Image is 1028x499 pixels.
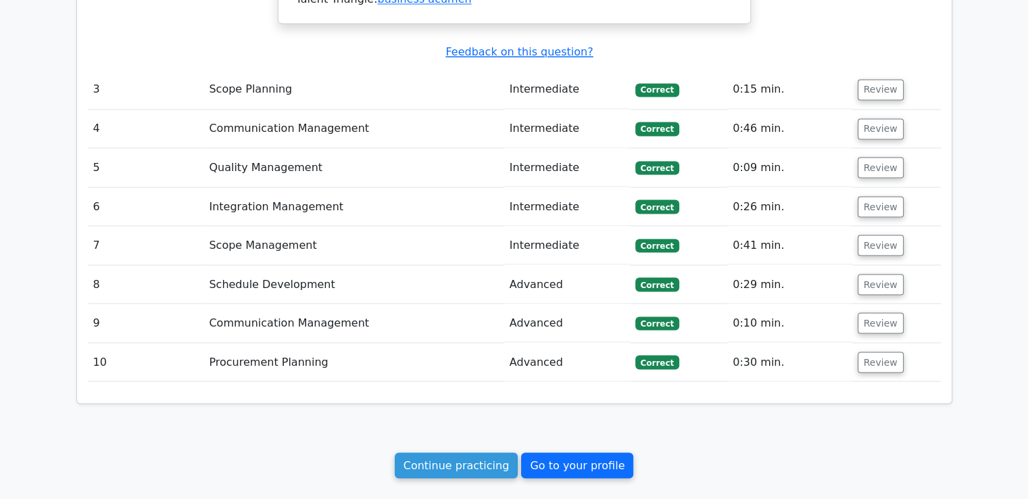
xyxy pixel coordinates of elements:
[88,70,204,109] td: 3
[504,187,630,226] td: Intermediate
[504,304,630,342] td: Advanced
[635,239,679,252] span: Correct
[858,312,904,333] button: Review
[203,304,504,342] td: Communication Management
[203,265,504,304] td: Schedule Development
[88,110,204,148] td: 4
[635,355,679,369] span: Correct
[635,161,679,174] span: Correct
[88,187,204,226] td: 6
[727,226,852,264] td: 0:41 min.
[858,274,904,295] button: Review
[727,148,852,187] td: 0:09 min.
[395,452,518,478] a: Continue practicing
[635,199,679,213] span: Correct
[727,265,852,304] td: 0:29 min.
[727,343,852,381] td: 0:30 min.
[88,148,204,187] td: 5
[203,343,504,381] td: Procurement Planning
[858,157,904,178] button: Review
[203,148,504,187] td: Quality Management
[504,343,630,381] td: Advanced
[635,122,679,135] span: Correct
[858,118,904,139] button: Review
[635,83,679,97] span: Correct
[504,110,630,148] td: Intermediate
[504,70,630,109] td: Intermediate
[858,79,904,100] button: Review
[635,316,679,330] span: Correct
[88,226,204,264] td: 7
[504,265,630,304] td: Advanced
[504,226,630,264] td: Intermediate
[521,452,633,478] a: Go to your profile
[858,196,904,217] button: Review
[727,110,852,148] td: 0:46 min.
[445,45,593,58] a: Feedback on this question?
[727,187,852,226] td: 0:26 min.
[88,304,204,342] td: 9
[203,226,504,264] td: Scope Management
[203,187,504,226] td: Integration Management
[727,304,852,342] td: 0:10 min.
[88,343,204,381] td: 10
[88,265,204,304] td: 8
[635,277,679,291] span: Correct
[858,235,904,256] button: Review
[203,110,504,148] td: Communication Management
[727,70,852,109] td: 0:15 min.
[203,70,504,109] td: Scope Planning
[504,148,630,187] td: Intermediate
[858,352,904,373] button: Review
